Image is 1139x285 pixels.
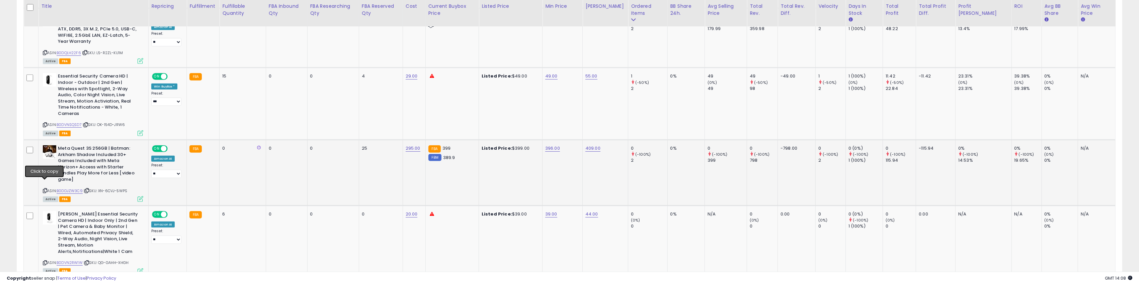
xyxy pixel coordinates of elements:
div: Listed Price [482,3,540,10]
div: FBA Reserved Qty [362,3,400,17]
div: 2 [631,26,667,32]
a: 44.00 [585,211,598,218]
div: 1 (100%) [848,223,883,229]
a: B0DVN2RW1W [57,260,83,266]
div: 0 [750,223,778,229]
small: FBA [189,145,202,153]
div: 2 [818,157,845,163]
a: 39.00 [545,211,557,218]
div: Velocity [818,3,843,10]
span: All listings currently available for purchase on Amazon [43,58,58,64]
div: 0 [362,211,398,217]
div: Avg Win Price [1081,3,1113,17]
small: (0%) [1045,80,1054,85]
div: 11.42 [886,73,916,79]
span: OFF [167,74,177,80]
div: Preset: [151,229,181,244]
small: FBM [428,154,441,161]
div: 1 [631,73,667,79]
div: 0 [310,73,354,79]
small: (-50%) [823,80,836,85]
div: 0 [708,145,747,151]
small: (-100%) [1019,152,1034,157]
small: (0%) [848,80,858,85]
div: 0 [750,145,778,151]
a: Privacy Policy [87,275,116,281]
small: FBA [189,211,202,219]
div: 0 [269,73,302,79]
div: 0 [631,145,667,151]
div: [PERSON_NAME] [585,3,625,10]
div: Min Price [545,3,580,10]
strong: Copyright [7,275,31,281]
span: 2025-09-8 14:08 GMT [1105,275,1132,281]
div: ROI [1014,3,1039,10]
div: Preset: [151,31,181,46]
small: (-100%) [712,152,727,157]
div: 25 [362,145,398,151]
div: N/A [1081,211,1110,217]
div: 0 (0%) [848,211,883,217]
div: Amazon AI [151,24,175,30]
a: 29.00 [406,73,418,80]
div: 98 [750,86,778,92]
a: 409.00 [585,145,600,152]
small: FBA [189,73,202,81]
div: 19.65% [1014,157,1042,163]
small: (0%) [708,80,717,85]
div: 0 [269,145,302,151]
small: (0%) [631,218,640,223]
span: | SKU: XN-6CVJ-5WPS [84,188,127,193]
small: Avg Win Price. [1081,17,1085,23]
div: Amazon AI [151,222,175,228]
div: 0 [750,211,778,217]
a: B0DDJZW3C9 [57,188,83,194]
div: 0 [310,145,354,151]
span: OFF [167,146,177,152]
a: 295.00 [406,145,420,152]
div: Avg BB Share [1045,3,1075,17]
div: $399.00 [482,145,537,151]
div: 0 [886,145,916,151]
div: 14.53% [958,157,1011,163]
div: 39.38% [1014,86,1042,92]
div: 0 [631,211,667,217]
div: 0 (0%) [848,145,883,151]
div: BB Share 24h. [670,3,702,17]
b: Essential Security Camera HD | Indoor - Outdoor | 2nd Gen | Wireless with Spotlight, 2-Way Audio,... [58,73,139,118]
div: Current Buybox Price [428,3,476,17]
span: ON [153,146,161,152]
small: (0%) [886,218,895,223]
div: Days In Stock [848,3,880,17]
div: 0 [631,223,667,229]
div: Cost [406,3,423,10]
span: OFF [167,212,177,218]
div: Preset: [151,91,181,106]
div: 0 [886,211,916,217]
div: Title [41,3,146,10]
span: All listings currently available for purchase on Amazon [43,131,58,136]
div: Total Profit Diff. [919,3,953,17]
div: 0% [1045,145,1078,151]
div: Ordered Items [631,3,665,17]
div: ASIN: [43,14,143,63]
a: 49.00 [545,73,558,80]
div: $49.00 [482,73,537,79]
div: 0 [818,145,845,151]
div: 179.99 [708,26,747,32]
small: (-50%) [754,80,768,85]
span: ON [153,74,161,80]
div: 0.00 [781,211,810,217]
div: Avg Selling Price [708,3,744,17]
div: 0 [818,211,845,217]
small: (0%) [958,80,968,85]
small: (-100%) [853,152,868,157]
div: -11.42 [919,73,950,79]
div: Profit [PERSON_NAME] [958,3,1009,17]
div: Amazon AI [151,156,175,162]
span: FBA [59,196,71,202]
div: 1 [818,73,845,79]
div: 115.94 [886,157,916,163]
b: Meta Quest 3S 256GB | Batman: Arkham Shadow Included 30+ Games Included with Meta Horizon+ Access... [58,145,139,184]
img: 31lgKRoOr5L._SL40_.jpg [43,211,56,225]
